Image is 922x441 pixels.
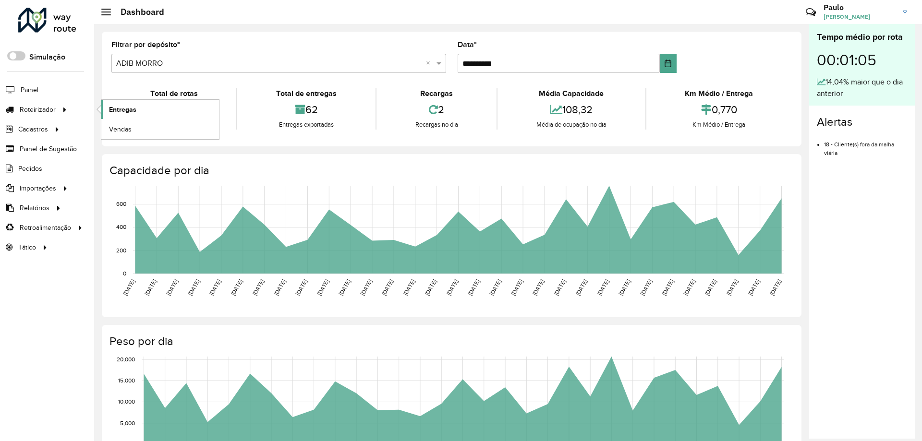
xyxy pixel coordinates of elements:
[660,54,677,73] button: Choose Date
[510,278,524,297] text: [DATE]
[18,242,36,252] span: Tático
[531,278,545,297] text: [DATE]
[824,133,907,157] li: 18 - Cliente(s) fora da malha viária
[359,278,373,297] text: [DATE]
[500,99,643,120] div: 108,32
[649,120,789,130] div: Km Médio / Entrega
[426,58,434,69] span: Clear all
[111,7,164,17] h2: Dashboard
[817,44,907,76] div: 00:01:05
[553,278,567,297] text: [DATE]
[488,278,502,297] text: [DATE]
[20,183,56,193] span: Importações
[123,270,126,276] text: 0
[338,278,352,297] text: [DATE]
[208,278,222,297] text: [DATE]
[458,39,477,50] label: Data
[109,105,136,115] span: Entregas
[20,203,49,213] span: Relatórios
[639,278,653,297] text: [DATE]
[661,278,675,297] text: [DATE]
[20,144,77,154] span: Painel de Sugestão
[801,2,821,23] a: Contato Rápido
[187,278,201,297] text: [DATE]
[116,224,126,230] text: 400
[240,120,373,130] div: Entregas exportadas
[294,278,308,297] text: [DATE]
[424,278,437,297] text: [DATE]
[116,247,126,253] text: 200
[109,334,792,348] h4: Peso por dia
[574,278,588,297] text: [DATE]
[817,76,907,99] div: 14,04% maior que o dia anterior
[379,88,494,99] div: Recargas
[725,278,739,297] text: [DATE]
[316,278,330,297] text: [DATE]
[380,278,394,297] text: [DATE]
[165,278,179,297] text: [DATE]
[379,99,494,120] div: 2
[230,278,243,297] text: [DATE]
[21,85,38,95] span: Painel
[704,278,717,297] text: [DATE]
[114,88,234,99] div: Total de rotas
[824,12,896,21] span: [PERSON_NAME]
[500,120,643,130] div: Média de ocupação no dia
[467,278,481,297] text: [DATE]
[240,88,373,99] div: Total de entregas
[20,105,56,115] span: Roteirizador
[122,278,136,297] text: [DATE]
[116,201,126,207] text: 600
[273,278,287,297] text: [DATE]
[596,278,610,297] text: [DATE]
[29,51,65,63] label: Simulação
[118,399,135,405] text: 10,000
[109,164,792,178] h4: Capacidade por dia
[817,115,907,129] h4: Alertas
[109,124,132,134] span: Vendas
[144,278,158,297] text: [DATE]
[101,100,219,119] a: Entregas
[251,278,265,297] text: [DATE]
[18,124,48,134] span: Cadastros
[649,88,789,99] div: Km Médio / Entrega
[649,99,789,120] div: 0,770
[747,278,761,297] text: [DATE]
[101,119,219,139] a: Vendas
[379,120,494,130] div: Recargas no dia
[817,31,907,44] div: Tempo médio por rota
[682,278,696,297] text: [DATE]
[117,356,135,362] text: 20,000
[20,223,71,233] span: Retroalimentação
[118,377,135,383] text: 15,000
[18,164,42,174] span: Pedidos
[824,3,896,12] h3: Paulo
[111,39,180,50] label: Filtrar por depósito
[120,420,135,426] text: 5,000
[240,99,373,120] div: 62
[402,278,416,297] text: [DATE]
[768,278,782,297] text: [DATE]
[500,88,643,99] div: Média Capacidade
[445,278,459,297] text: [DATE]
[618,278,631,297] text: [DATE]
